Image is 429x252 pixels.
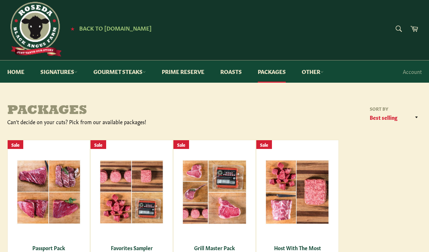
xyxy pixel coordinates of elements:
div: Host With The Most [261,244,334,251]
img: Passport Pack [17,160,81,224]
img: Grill Master Pack [183,160,246,224]
div: Passport Pack [12,244,85,251]
div: Can't decide on your cuts? Pick from our available packages! [7,118,214,125]
div: Sale [8,140,23,149]
div: Favorites Sampler [95,244,168,251]
a: Roasts [213,60,249,83]
div: Sale [91,140,106,149]
h1: Packages [7,104,214,118]
div: Sale [173,140,189,149]
img: Roseda Beef [7,2,62,56]
a: Gourmet Steaks [86,60,153,83]
img: Host With The Most [265,160,329,224]
a: Prime Reserve [155,60,212,83]
a: Signatures [33,60,85,83]
a: Packages [250,60,293,83]
img: Favorites Sampler [100,160,164,224]
div: Sale [256,140,272,149]
a: ★ Back to [DOMAIN_NAME] [67,25,152,31]
div: Grill Master Pack [178,244,251,251]
a: Other [294,60,331,83]
span: Back to [DOMAIN_NAME] [79,24,152,32]
span: ★ [71,25,75,31]
a: Account [399,61,425,82]
label: Sort by [367,106,422,112]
